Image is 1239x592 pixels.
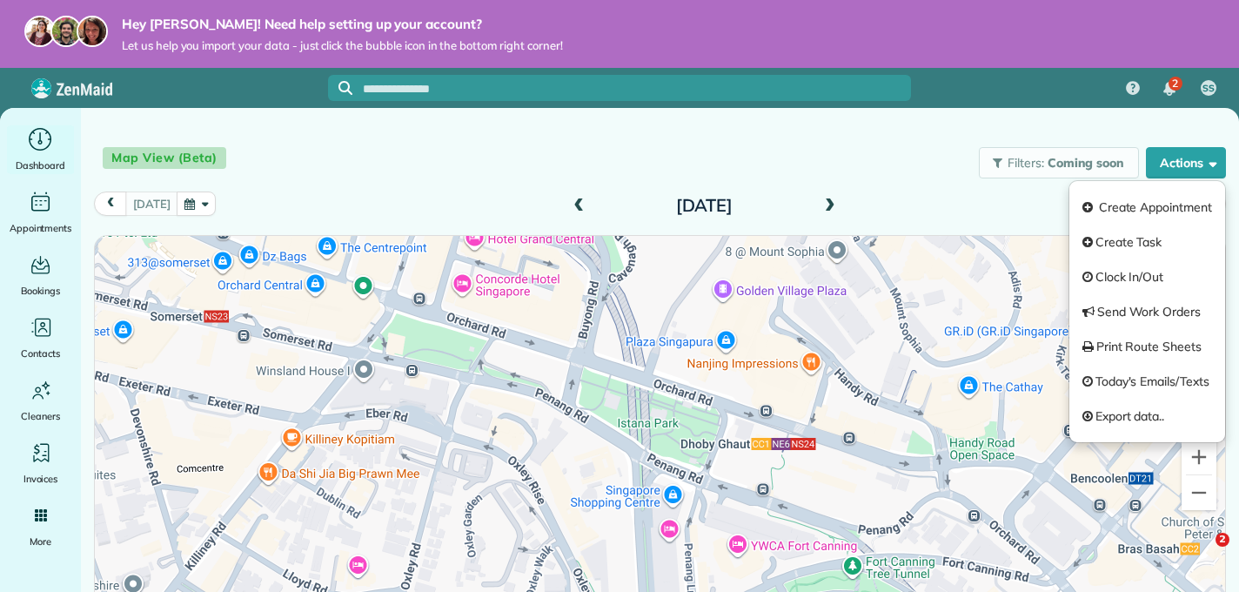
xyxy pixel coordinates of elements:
a: Contacts [7,313,74,362]
button: Focus search [328,81,352,95]
button: [DATE] [125,192,177,215]
span: Cleaners [21,407,60,425]
svg: Focus search [338,81,352,95]
a: Bookings [7,251,74,299]
button: prev [94,192,127,215]
a: Clock In/Out [1069,259,1225,294]
img: michelle-19f622bdf1676172e81f8f8fba1fb50e276960ebfe0243fe18214015130c80e4.jpg [77,16,108,47]
a: Create Appointment [1069,190,1225,225]
span: 2 [1216,533,1229,547]
a: Invoices [7,439,74,488]
span: Bookings [21,282,61,299]
span: 2 [1172,77,1178,91]
button: Actions [1146,147,1226,178]
span: More [30,533,51,550]
a: Print Route Sheets [1069,329,1225,364]
span: Contacts [21,345,60,362]
span: SS [1202,82,1215,96]
span: Map View (Beta) [103,147,226,169]
img: jorge-587dff0eeaa6aab1f244e6dc62b8924c3b6ad411094392a53c71c6c4a576187d.jpg [50,16,82,47]
span: Dashboard [16,157,65,174]
span: Let us help you import your data - just click the bubble icon in the bottom right corner! [122,38,563,53]
nav: Main [1112,68,1239,108]
span: Coming soon [1048,155,1126,171]
a: Send Work Orders [1069,294,1225,329]
a: Today's Emails/Texts [1069,364,1225,399]
a: Create Task [1069,225,1225,259]
iframe: Intercom live chat [1180,533,1222,575]
a: Cleaners [7,376,74,425]
button: Zoom out [1182,475,1216,510]
h2: [DATE] [595,196,813,215]
img: maria-72a9807cf96188c08ef61303f053569d2e2a8a1cde33d635c8a3ac13582a053d.jpg [24,16,56,47]
span: Filters: [1008,155,1044,171]
a: Dashboard [7,125,74,174]
div: 2 unread notifications [1151,70,1188,108]
span: Appointments [10,219,72,237]
span: Invoices [23,470,58,488]
strong: Hey [PERSON_NAME]! Need help setting up your account? [122,16,563,33]
a: Export data.. [1069,399,1225,434]
a: Appointments [7,188,74,237]
button: Zoom in [1182,440,1216,474]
